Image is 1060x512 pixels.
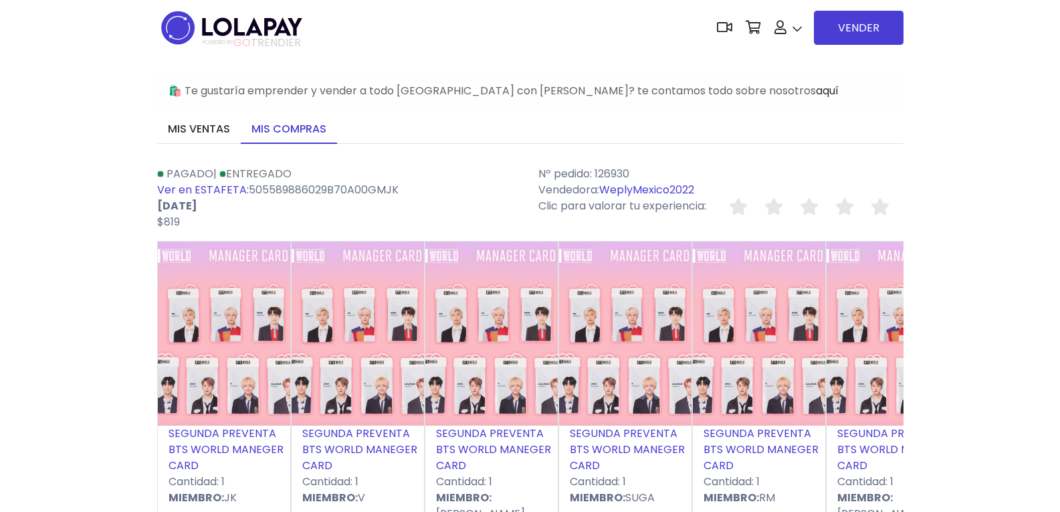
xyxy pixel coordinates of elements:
[169,426,284,473] a: SEGUNDA PREVENTA BTS WORLD MANEGER CARD
[302,426,417,473] a: SEGUNDA PREVENTA BTS WORLD MANEGER CARD
[425,474,558,490] p: Cantidad: 1
[169,83,839,98] span: 🛍️ Te gustaría emprender y vender a todo [GEOGRAPHIC_DATA] con [PERSON_NAME]? te contamos todo so...
[158,242,290,426] img: small_1686545527479.png
[203,37,301,49] span: TRENDIER
[827,474,959,490] p: Cantidad: 1
[693,474,825,490] p: Cantidad: 1
[559,474,692,490] p: Cantidad: 1
[149,166,530,230] div: | 505589886029B70A00GMJK
[292,242,424,426] img: small_1686545527479.png
[538,182,904,198] p: Vendedora:
[538,198,706,214] span: Clic para valorar tu experiencia:
[814,11,904,45] a: VENDER
[704,490,759,505] strong: MIEMBRO:
[570,426,685,473] a: SEGUNDA PREVENTA BTS WORLD MANEGER CARD
[704,426,819,473] a: SEGUNDA PREVENTA BTS WORLD MANEGER CARD
[570,490,625,505] strong: MIEMBRO:
[158,474,290,490] p: Cantidad: 1
[157,214,180,230] span: $819
[436,490,492,505] strong: MIEMBRO:
[203,39,233,46] span: POWERED BY
[219,166,292,181] a: Entregado
[693,242,825,426] img: small_1686545527479.png
[157,198,522,214] p: [DATE]
[827,242,959,426] img: small_1686545527479.png
[816,83,839,98] a: aquí
[302,490,358,505] strong: MIEMBRO:
[158,490,290,506] p: JK
[167,166,213,181] span: Pagado
[169,490,224,505] strong: MIEMBRO:
[157,116,241,144] a: Mis ventas
[241,116,337,144] a: Mis compras
[292,490,424,506] p: V
[559,242,692,426] img: small_1686545527479.png
[157,182,249,197] a: Ver en ESTAFETA:
[425,242,558,426] img: small_1686545527479.png
[559,490,692,506] p: SUGA
[157,7,306,49] img: logo
[436,426,551,473] a: SEGUNDA PREVENTA BTS WORLD MANEGER CARD
[292,474,424,490] p: Cantidad: 1
[233,35,251,50] span: GO
[837,490,893,505] strong: MIEMBRO:
[693,490,825,506] p: RM
[538,166,904,182] p: Nº pedido: 126930
[837,426,952,473] a: SEGUNDA PREVENTA BTS WORLD MANEGER CARD
[599,182,694,197] a: WeplyMexico2022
